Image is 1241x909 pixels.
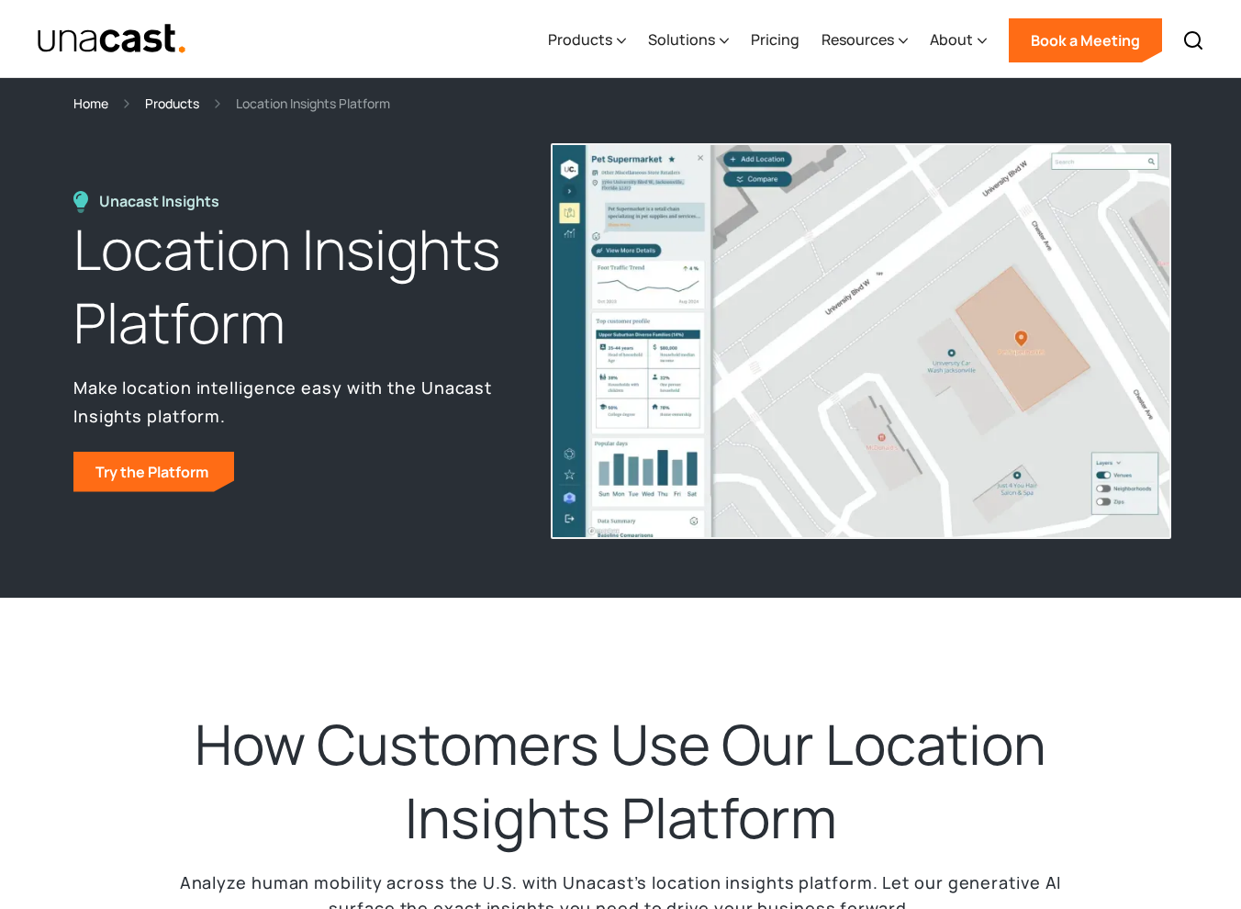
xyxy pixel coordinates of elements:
[1182,29,1204,51] img: Search icon
[822,28,894,50] div: Resources
[145,93,199,114] a: Products
[162,708,1079,855] h2: How Customers Use Our Location Insights Platform
[73,93,108,114] a: Home
[236,93,390,114] div: Location Insights Platform
[930,28,973,50] div: About
[73,191,88,213] img: Location Insights Platform icon
[1009,18,1162,62] a: Book a Meeting
[551,143,1171,539] img: An image of the unacast UI. Shows a map of a pet supermarket along with relevant data in the side...
[37,23,186,55] a: home
[648,28,715,50] div: Solutions
[648,3,729,78] div: Solutions
[73,452,234,492] a: Try the Platform
[822,3,908,78] div: Resources
[73,374,511,429] p: Make location intelligence easy with the Unacast Insights platform.
[73,213,511,360] h1: Location Insights Platform
[930,3,987,78] div: About
[751,3,799,78] a: Pricing
[548,28,612,50] div: Products
[99,191,229,212] div: Unacast Insights
[37,23,186,55] img: Unacast text logo
[548,3,626,78] div: Products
